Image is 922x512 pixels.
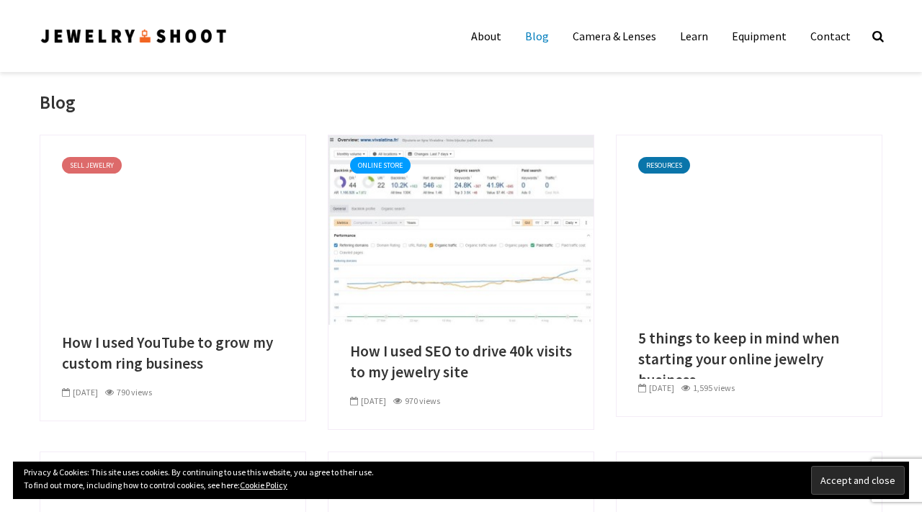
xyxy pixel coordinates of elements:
a: Online Store [350,157,411,174]
span: [DATE] [62,387,98,398]
a: Cookie Policy [240,480,287,490]
input: Accept and close [811,466,905,495]
a: Sell Jewelry [62,157,122,174]
a: Contact [800,22,861,50]
a: How I used YouTube to grow my custom ring business [62,333,284,374]
img: Jewelry Photographer Bay Area - San Francisco | Nationwide via Mail [40,27,228,46]
a: Learn [669,22,719,50]
div: 1,595 views [681,382,735,395]
h1: Blog [40,91,76,114]
div: Privacy & Cookies: This site uses cookies. By continuing to use this website, you agree to their ... [13,462,909,499]
span: [DATE] [638,382,674,393]
a: 5 things to keep in mind when starting your online jewelry business [617,215,882,229]
a: How I used YouTube to grow my custom ring business [40,217,305,231]
a: Camera & Lenses [562,22,667,50]
span: [DATE] [350,395,386,406]
a: How I used SEO to drive 40k visits to my jewelry site [328,221,594,235]
div: 970 views [393,395,440,408]
div: 790 views [105,386,152,399]
a: How I used SEO to drive 40k visits to my jewelry site [350,341,572,382]
a: Equipment [721,22,797,50]
a: Resources [638,157,690,174]
a: About [460,22,512,50]
a: Blog [514,22,560,50]
a: 5 things to keep in mind when starting your online jewelry business [638,328,860,390]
